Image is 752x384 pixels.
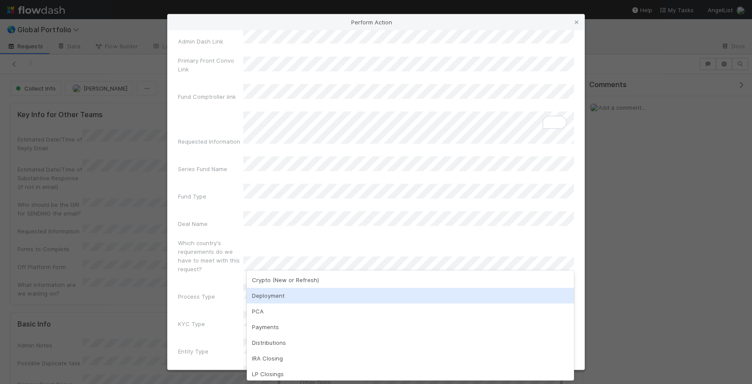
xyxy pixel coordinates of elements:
label: Requested Information [178,137,240,146]
div: Payments [247,319,574,335]
label: Primary Front Convo Link [178,56,243,74]
label: Series Fund Name [178,165,227,173]
label: Admin Dash Link [178,37,223,46]
label: Deal Name [178,219,208,228]
div: Crypto (New or Refresh) [247,272,574,288]
label: KYC Type [178,320,205,328]
label: Fund Comptroller link [178,92,236,101]
div: Perform Action [168,14,584,30]
div: Deployment [247,288,574,303]
label: Fund Type [178,192,206,201]
div: LP Closings [247,366,574,382]
label: Which country's requirements do we have to meet with this request? [178,239,243,273]
div: Distributions [247,335,574,350]
div: PCA [247,303,574,319]
div: IRA Closing [247,350,574,366]
label: Entity Type [178,347,208,356]
label: Process Type [178,292,215,301]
